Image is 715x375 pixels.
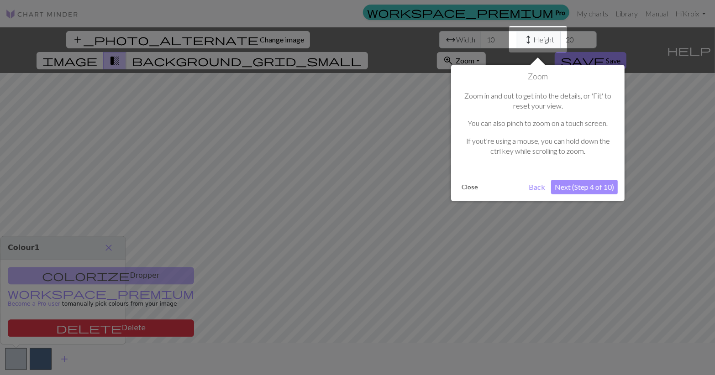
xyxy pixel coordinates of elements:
button: Close [458,180,482,194]
button: Next (Step 4 of 10) [551,180,618,194]
button: Back [525,180,549,194]
p: You can also pinch to zoom on a touch screen. [463,118,613,128]
h1: Zoom [458,72,618,82]
p: Zoom in and out to get into the details, or 'Fit' to reset your view. [463,91,613,111]
p: If yout're using a mouse, you can hold down the ctrl key while scrolling to zoom. [463,136,613,156]
div: Zoom [451,65,625,201]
